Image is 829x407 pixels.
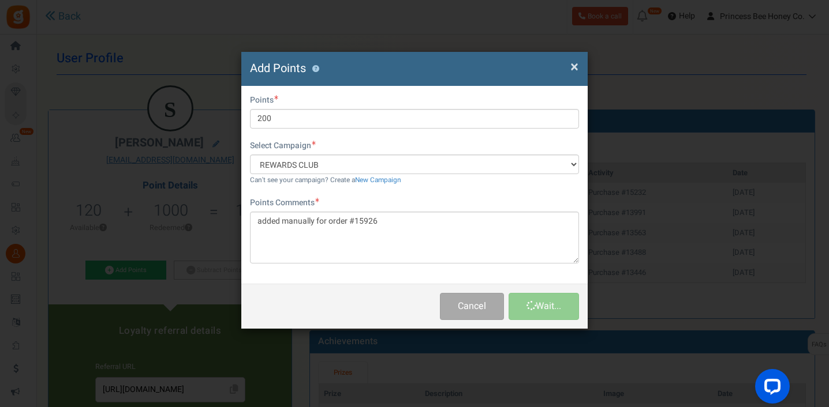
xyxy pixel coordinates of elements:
[440,293,504,320] button: Cancel
[250,197,319,209] label: Points Comments
[250,95,278,106] label: Points
[250,175,401,185] small: Can't see your campaign? Create a
[570,56,578,78] span: ×
[250,60,306,77] span: Add Points
[312,65,319,73] button: ?
[355,175,401,185] a: New Campaign
[250,140,316,152] label: Select Campaign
